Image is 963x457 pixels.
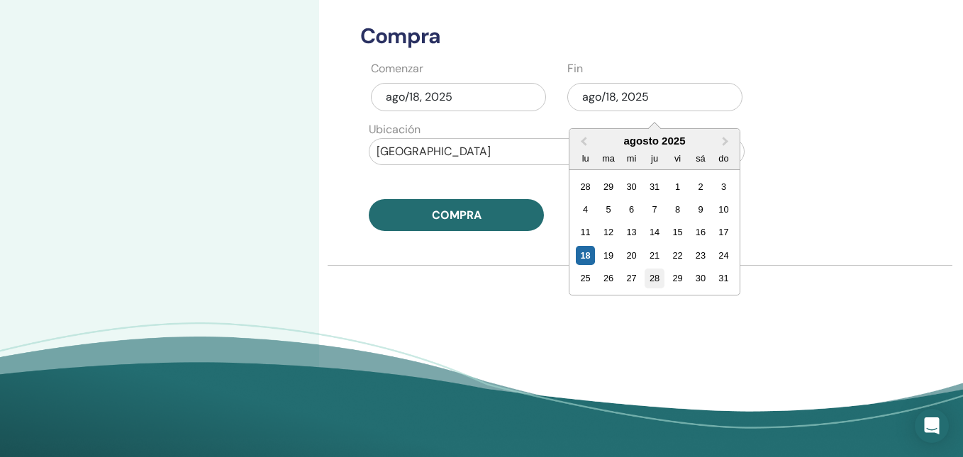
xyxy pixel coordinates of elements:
[714,222,733,242] div: Choose domingo, 17 de agosto de 2025
[668,177,687,196] div: Choose viernes, 1 de agosto de 2025
[622,246,641,265] div: Choose miércoles, 20 de agosto de 2025
[569,128,740,295] div: Choose Date
[371,60,423,77] label: Comenzar
[567,83,742,111] div: ago/18, 2025
[714,269,733,288] div: Choose domingo, 31 de agosto de 2025
[691,222,710,242] div: Choose sábado, 16 de agosto de 2025
[371,83,546,111] div: ago/18, 2025
[574,175,735,290] div: Month August, 2025
[622,149,641,168] div: mi
[645,200,664,219] div: Choose jueves, 7 de agosto de 2025
[369,199,544,231] button: Compra
[576,246,595,265] div: Choose lunes, 18 de agosto de 2025
[645,269,664,288] div: Choose jueves, 28 de agosto de 2025
[576,269,595,288] div: Choose lunes, 25 de agosto de 2025
[714,200,733,219] div: Choose domingo, 10 de agosto de 2025
[576,149,595,168] div: lu
[569,135,740,147] div: agosto 2025
[576,177,595,196] div: Choose lunes, 28 de julio de 2025
[622,269,641,288] div: Choose miércoles, 27 de agosto de 2025
[915,409,949,443] div: Open Intercom Messenger
[599,269,618,288] div: Choose martes, 26 de agosto de 2025
[691,200,710,219] div: Choose sábado, 9 de agosto de 2025
[622,222,641,242] div: Choose miércoles, 13 de agosto de 2025
[714,246,733,265] div: Choose domingo, 24 de agosto de 2025
[668,269,687,288] div: Choose viernes, 29 de agosto de 2025
[352,23,836,49] h3: Compra
[668,200,687,219] div: Choose viernes, 8 de agosto de 2025
[571,130,594,153] button: Previous Month
[645,222,664,242] div: Choose jueves, 14 de agosto de 2025
[567,60,583,77] label: Fin
[599,246,618,265] div: Choose martes, 19 de agosto de 2025
[645,246,664,265] div: Choose jueves, 21 de agosto de 2025
[714,149,733,168] div: do
[691,269,710,288] div: Choose sábado, 30 de agosto de 2025
[645,149,664,168] div: ju
[576,222,595,242] div: Choose lunes, 11 de agosto de 2025
[599,149,618,168] div: ma
[432,208,481,222] span: Compra
[599,222,618,242] div: Choose martes, 12 de agosto de 2025
[714,177,733,196] div: Choose domingo, 3 de agosto de 2025
[691,177,710,196] div: Choose sábado, 2 de agosto de 2025
[668,246,687,265] div: Choose viernes, 22 de agosto de 2025
[691,246,710,265] div: Choose sábado, 23 de agosto de 2025
[668,222,687,242] div: Choose viernes, 15 de agosto de 2025
[599,200,618,219] div: Choose martes, 5 de agosto de 2025
[599,177,618,196] div: Choose martes, 29 de julio de 2025
[576,200,595,219] div: Choose lunes, 4 de agosto de 2025
[691,149,710,168] div: sá
[645,177,664,196] div: Choose jueves, 31 de julio de 2025
[668,149,687,168] div: vi
[622,177,641,196] div: Choose miércoles, 30 de julio de 2025
[622,200,641,219] div: Choose miércoles, 6 de agosto de 2025
[369,121,421,138] label: Ubicación
[716,130,738,153] button: Next Month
